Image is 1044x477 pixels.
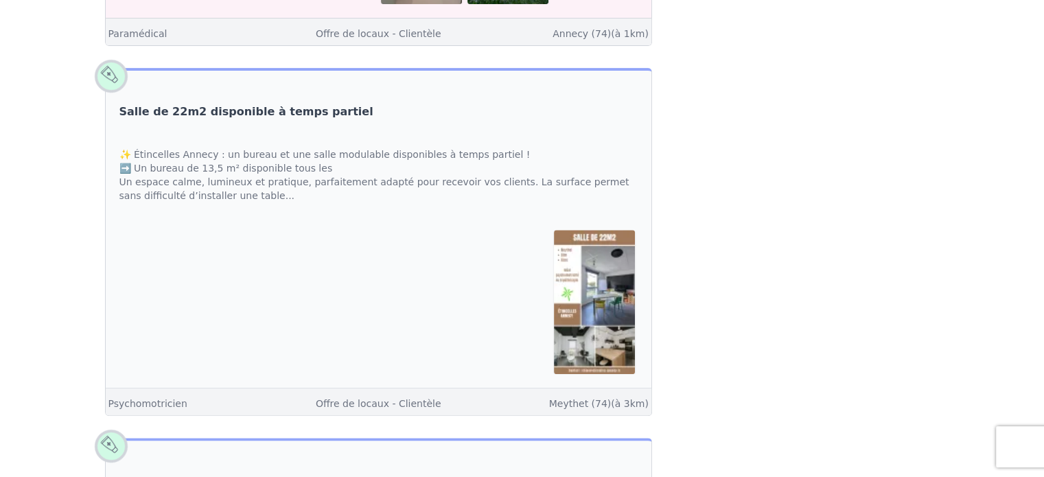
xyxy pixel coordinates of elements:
[553,28,649,39] a: Annecy (74)(à 1km)
[554,230,635,374] img: Salle de 22m2 disponible à temps partiel
[611,398,649,409] span: (à 3km)
[119,104,373,120] a: Salle de 22m2 disponible à temps partiel
[316,28,441,39] a: Offre de locaux - Clientèle
[108,28,167,39] a: Paramédical
[611,28,649,39] span: (à 1km)
[106,134,651,216] div: ✨ Étincelles Annecy : un bureau et une salle modulable disponibles à temps partiel ! ➡️ Un bureau...
[316,398,441,409] a: Offre de locaux - Clientèle
[549,398,649,409] a: Meythet (74)(à 3km)
[108,398,187,409] a: Psychomotricien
